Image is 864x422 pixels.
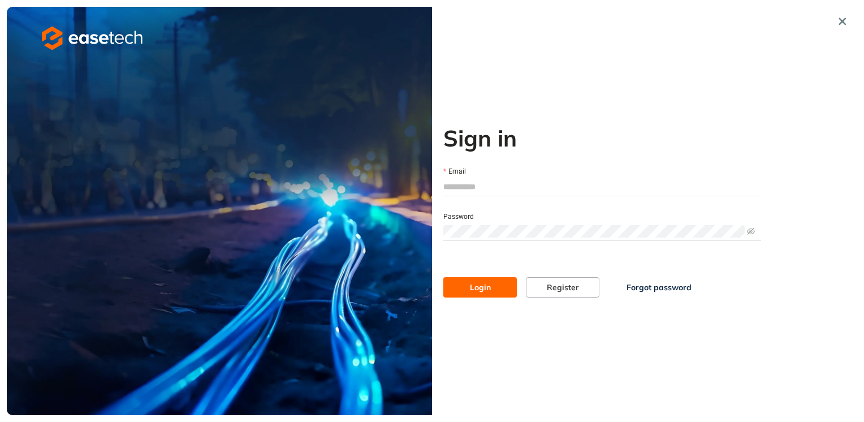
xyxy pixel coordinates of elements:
[443,166,466,177] label: Email
[443,178,761,195] input: Email
[443,277,517,298] button: Login
[608,277,710,298] button: Forgot password
[443,124,761,152] h2: Sign in
[7,7,432,415] img: cover image
[526,277,599,298] button: Register
[470,281,491,294] span: Login
[443,212,474,222] label: Password
[443,225,745,238] input: Password
[747,227,755,235] span: eye-invisible
[547,281,579,294] span: Register
[627,281,692,294] span: Forgot password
